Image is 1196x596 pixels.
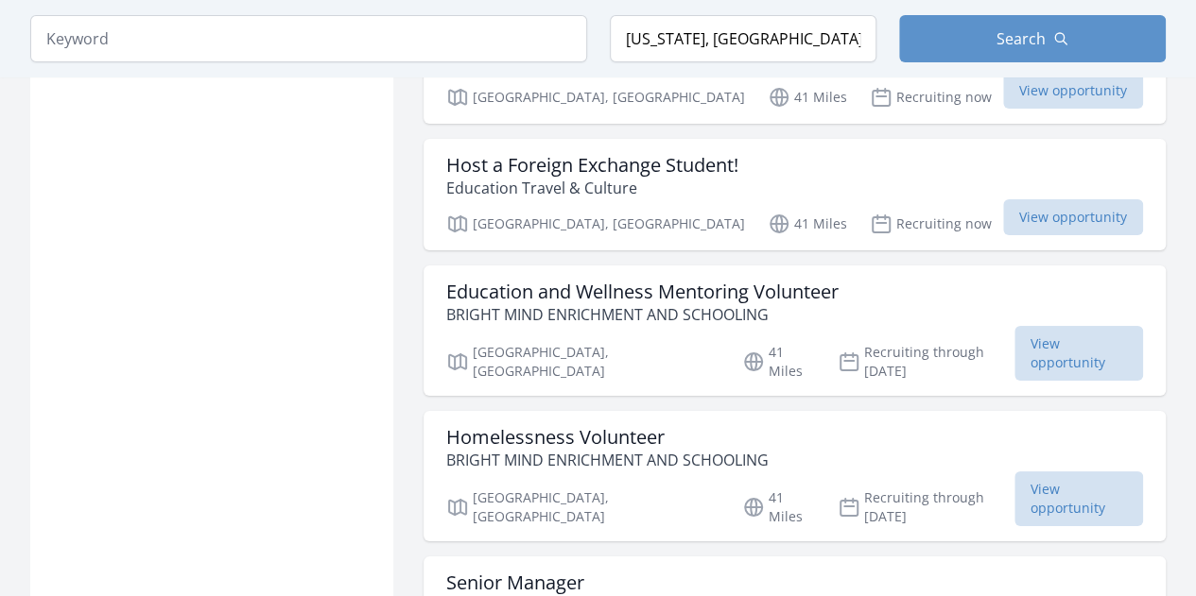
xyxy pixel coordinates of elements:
p: BRIGHT MIND ENRICHMENT AND SCHOOLING [446,449,769,471]
p: Education Travel & Culture [446,177,738,199]
p: Recruiting through [DATE] [838,343,1014,381]
input: Keyword [30,15,587,62]
h3: Homelessness Volunteer [446,426,769,449]
span: Search [997,27,1046,50]
p: [GEOGRAPHIC_DATA], [GEOGRAPHIC_DATA] [446,343,719,381]
h3: Education and Wellness Mentoring Volunteer [446,281,839,303]
p: 41 Miles [742,488,815,526]
p: [GEOGRAPHIC_DATA], [GEOGRAPHIC_DATA] [446,213,745,235]
input: Location [610,15,876,62]
p: 41 Miles [768,86,847,109]
a: Homelessness Volunteer BRIGHT MIND ENRICHMENT AND SCHOOLING [GEOGRAPHIC_DATA], [GEOGRAPHIC_DATA] ... [424,411,1166,541]
h3: Host a Foreign Exchange Student! [446,154,738,177]
h3: Senior Manager [446,571,769,594]
p: Recruiting now [870,86,992,109]
button: Search [899,15,1166,62]
a: Host a Foreign Exchange Student! Education Travel & Culture [GEOGRAPHIC_DATA], [GEOGRAPHIC_DATA] ... [424,139,1166,250]
span: View opportunity [1014,326,1143,381]
p: 41 Miles [742,343,815,381]
p: [GEOGRAPHIC_DATA], [GEOGRAPHIC_DATA] [446,86,745,109]
p: BRIGHT MIND ENRICHMENT AND SCHOOLING [446,303,839,326]
p: Recruiting through [DATE] [838,488,1014,526]
span: View opportunity [1014,471,1143,526]
a: Education and Wellness Mentoring Volunteer BRIGHT MIND ENRICHMENT AND SCHOOLING [GEOGRAPHIC_DATA]... [424,265,1166,396]
span: View opportunity [1003,199,1143,235]
p: 41 Miles [768,213,847,235]
p: Recruiting now [870,213,992,235]
span: View opportunity [1003,73,1143,109]
p: [GEOGRAPHIC_DATA], [GEOGRAPHIC_DATA] [446,488,719,526]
